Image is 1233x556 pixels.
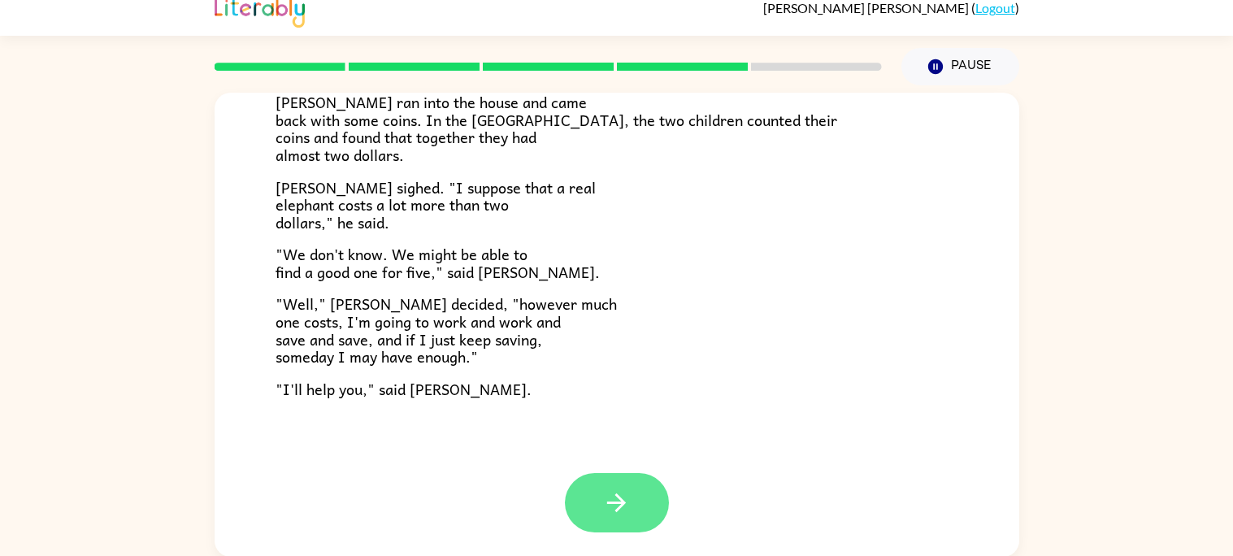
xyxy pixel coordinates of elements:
[901,48,1019,85] button: Pause
[276,90,837,167] span: [PERSON_NAME] ran into the house and came back with some coins. In the [GEOGRAPHIC_DATA], the two...
[276,292,617,368] span: "Well," [PERSON_NAME] decided, "however much one costs, I'm going to work and work and save and s...
[276,377,532,401] span: "I'll help you," said [PERSON_NAME].
[276,176,596,234] span: [PERSON_NAME] sighed. "I suppose that a real elephant costs a lot more than two dollars," he said.
[276,242,600,284] span: "We don't know. We might be able to find a good one for five," said [PERSON_NAME].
